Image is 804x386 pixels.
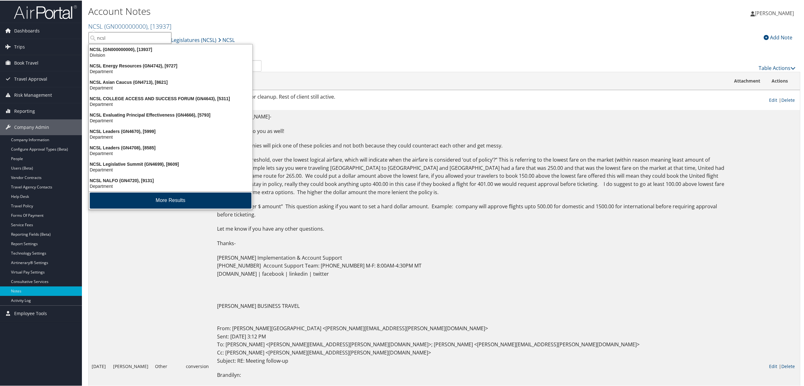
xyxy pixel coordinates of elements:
[14,22,40,38] span: Dashboards
[85,84,256,90] div: Department
[147,21,171,30] span: , [ 13937 ]
[218,33,235,46] a: NCSL
[14,55,38,70] span: Book Travel
[88,4,563,17] h1: Account Notes
[85,128,256,134] div: NCSL Leaders (GN4670), [5999]
[217,202,725,218] p: “Allow fares over $ amount” This question asking if you want to set a hard dollar amount. Example...
[104,21,147,30] span: ( GN000000000 )
[728,72,766,89] th: Attachment: activate to sort column ascending
[85,117,256,123] div: Department
[85,150,256,156] div: Department
[217,127,725,135] p: Happy [DATE] to you as well!
[85,183,256,188] div: Department
[214,72,728,89] th: Text: activate to sort column ascending
[781,363,795,369] a: Delete
[14,71,47,86] span: Travel Approval
[85,68,256,74] div: Department
[14,87,52,102] span: Risk Management
[14,119,49,135] span: Company Admin
[85,62,256,68] div: NCSL Energy Resources (GN4742), [9727]
[14,38,25,54] span: Trips
[85,144,256,150] div: NCSL Leaders (GN4708), [8585]
[217,239,725,247] p: Thanks-
[85,79,256,84] div: NCSL Asian Caucus (GN4713), [8621]
[769,363,777,369] a: Edit
[750,3,800,22] a: [PERSON_NAME]
[85,46,256,52] div: NCSL (GN000000000), [13937]
[14,4,77,19] img: airportal-logo.png
[759,64,795,71] a: Table Actions
[89,32,171,43] input: Search Accounts
[755,9,794,16] span: [PERSON_NAME]
[217,155,725,196] p: “Is there a $ threshold, over the lowest logical airfare, which will indicate when the airfare is...
[217,371,725,379] p: Brandilyn:
[85,134,256,139] div: Department
[217,112,725,120] p: Hello [PERSON_NAME]-
[761,33,795,41] div: Add Note
[85,52,256,57] div: Division
[85,101,256,107] div: Department
[217,253,725,318] p: [PERSON_NAME] Implementation & Account Support [PHONE_NUMBER] Account Support Team: [PHONE_NUMBER...
[85,177,256,183] div: NCSL NALFO (GN4720), [9131]
[85,95,256,101] div: NCSL COLLEGE ACCESS AND SUCCESS FORUM (GN4643), [5311]
[217,224,725,233] p: Let me know if you have any other questions.
[85,166,256,172] div: Department
[217,324,725,364] p: From: [PERSON_NAME][GEOGRAPHIC_DATA] <[PERSON_NAME][EMAIL_ADDRESS][PERSON_NAME][DOMAIN_NAME]> Sen...
[14,305,47,321] span: Employee Tools
[88,21,171,30] a: NCSL
[766,89,800,110] td: |
[90,192,251,208] button: More Results
[14,103,35,118] span: Reporting
[217,92,725,101] p: No reporting for cleanup. Rest of client still active.
[85,112,256,117] div: NCSL Evaluating Principal Effectiveness (GN4666), [5793]
[85,161,256,166] div: NCSL Legislative Summit (GN4699), [8609]
[781,96,795,102] a: Delete
[217,141,725,149] p: Usually companies will pick one of these policies and not both because they could counteract each...
[769,96,777,102] a: Edit
[766,72,800,89] th: Actions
